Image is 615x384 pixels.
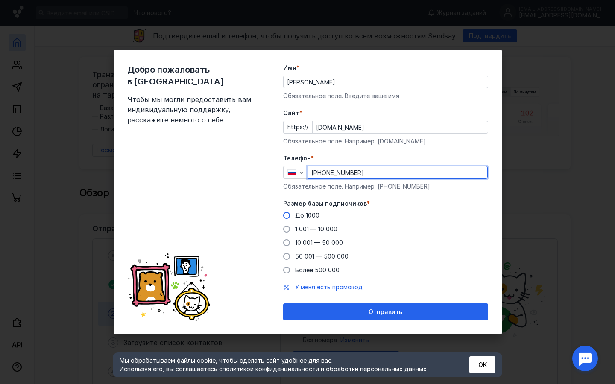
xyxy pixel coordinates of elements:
[283,182,488,191] div: Обязательное поле. Например: [PHONE_NUMBER]
[120,356,448,373] div: Мы обрабатываем файлы cookie, чтобы сделать сайт удобнее для вас. Используя его, вы соглашаетесь c
[295,225,337,233] span: 1 001 — 10 000
[295,212,319,219] span: До 1000
[369,308,402,316] span: Отправить
[283,199,367,208] span: Размер базы подписчиков
[295,283,363,291] span: У меня есть промокод
[295,239,343,246] span: 10 001 — 50 000
[283,154,311,163] span: Телефон
[295,283,363,291] button: У меня есть промокод
[283,109,299,117] span: Cайт
[127,94,255,125] span: Чтобы мы могли предоставить вам индивидуальную поддержку, расскажите немного о себе
[127,64,255,87] span: Добро пожаловать в [GEOGRAPHIC_DATA]
[283,137,488,145] div: Обязательное поле. Например: [DOMAIN_NAME]
[283,303,488,320] button: Отправить
[283,92,488,100] div: Обязательное поле. Введите ваше имя
[295,266,340,273] span: Более 500 000
[469,356,495,373] button: ОК
[283,64,296,72] span: Имя
[223,365,427,372] a: политикой конфиденциальности и обработки персональных данных
[295,253,348,260] span: 50 001 — 500 000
